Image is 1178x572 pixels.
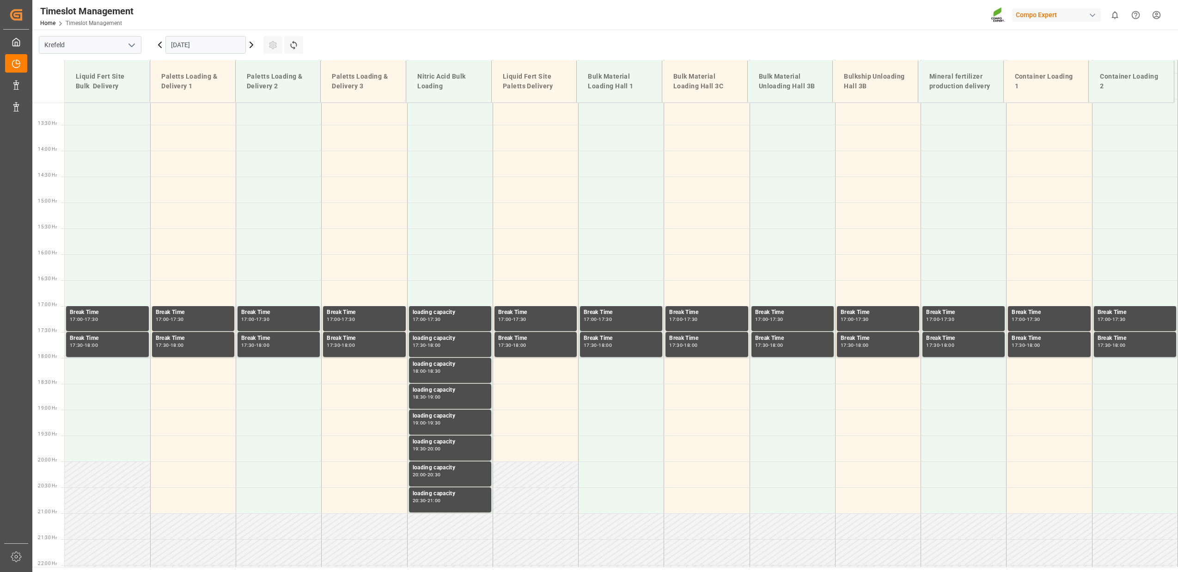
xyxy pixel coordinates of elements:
[124,38,138,52] button: open menu
[241,343,255,347] div: 17:30
[684,343,697,347] div: 18:00
[414,68,484,95] div: Nitric Acid Bulk Loading
[328,68,398,95] div: Paletts Loading & Delivery 3
[669,343,683,347] div: 17:30
[38,431,57,437] span: 19:30 Hr
[413,317,426,321] div: 17:00
[241,317,255,321] div: 17:00
[598,317,612,321] div: 17:30
[413,463,488,473] div: loading capacity
[426,473,427,477] div: -
[427,498,441,503] div: 21:00
[1096,68,1166,95] div: Container Loading 2
[770,343,783,347] div: 18:00
[413,437,488,447] div: loading capacity
[584,343,597,347] div: 17:30
[427,473,441,477] div: 20:30
[39,36,141,54] input: Type to search/select
[1111,317,1112,321] div: -
[1027,343,1040,347] div: 18:00
[413,334,488,343] div: loading capacity
[413,386,488,395] div: loading capacity
[70,343,83,347] div: 17:30
[498,343,512,347] div: 17:30
[342,317,355,321] div: 17:30
[926,343,940,347] div: 17:30
[156,308,231,317] div: Break Time
[70,317,83,321] div: 17:00
[584,68,654,95] div: Bulk Material Loading Hall 1
[1098,334,1172,343] div: Break Time
[327,317,340,321] div: 17:00
[926,317,940,321] div: 17:00
[38,172,57,178] span: 14:30 Hr
[171,317,184,321] div: 17:30
[1112,317,1126,321] div: 17:30
[38,224,57,229] span: 15:30 Hr
[427,343,441,347] div: 18:00
[255,317,256,321] div: -
[991,7,1006,23] img: Screenshot%202023-09-29%20at%2010.02.21.png_1712312052.png
[683,317,684,321] div: -
[241,308,316,317] div: Break Time
[413,360,488,369] div: loading capacity
[1105,5,1125,25] button: show 0 new notifications
[413,447,426,451] div: 19:30
[584,334,659,343] div: Break Time
[513,343,526,347] div: 18:00
[755,334,830,343] div: Break Time
[941,343,954,347] div: 18:00
[413,308,488,317] div: loading capacity
[158,68,228,95] div: Paletts Loading & Delivery 1
[684,317,697,321] div: 17:30
[1025,317,1026,321] div: -
[755,317,769,321] div: 17:00
[427,317,441,321] div: 17:30
[413,412,488,421] div: loading capacity
[38,380,57,385] span: 18:30 Hr
[70,334,145,343] div: Break Time
[340,317,342,321] div: -
[85,317,98,321] div: 17:30
[40,4,134,18] div: Timeslot Management
[512,343,513,347] div: -
[854,343,855,347] div: -
[1111,343,1112,347] div: -
[38,250,57,255] span: 16:00 Hr
[38,457,57,462] span: 20:00 Hr
[683,343,684,347] div: -
[426,421,427,425] div: -
[38,147,57,152] span: 14:00 Hr
[327,308,402,317] div: Break Time
[413,421,426,425] div: 19:00
[413,473,426,477] div: 20:00
[427,369,441,373] div: 18:30
[1012,8,1101,22] div: Compo Expert
[241,334,316,343] div: Break Time
[169,343,171,347] div: -
[83,343,85,347] div: -
[1025,343,1026,347] div: -
[855,317,869,321] div: 17:30
[413,489,488,498] div: loading capacity
[327,334,402,343] div: Break Time
[38,121,57,126] span: 13:30 Hr
[584,317,597,321] div: 17:00
[1098,317,1111,321] div: 17:00
[327,343,340,347] div: 17:30
[38,198,57,203] span: 15:00 Hr
[940,317,941,321] div: -
[83,317,85,321] div: -
[413,395,426,399] div: 18:30
[156,317,169,321] div: 17:00
[38,406,57,411] span: 19:00 Hr
[1012,6,1105,24] button: Compo Expert
[597,317,598,321] div: -
[841,334,916,343] div: Break Time
[169,317,171,321] div: -
[768,317,769,321] div: -
[70,308,145,317] div: Break Time
[342,343,355,347] div: 18:00
[427,395,441,399] div: 19:00
[498,334,573,343] div: Break Time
